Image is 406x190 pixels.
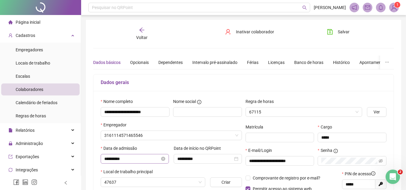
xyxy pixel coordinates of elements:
span: Cadastros [16,33,35,38]
span: Inativar colaborador [236,29,274,35]
span: info-circle [197,100,201,104]
label: Local de trabalho principal [101,168,157,175]
span: Locais de trabalho [16,61,50,65]
span: bell [378,5,383,10]
span: 3161114571465546 [104,131,238,140]
span: instagram [31,179,37,185]
label: Nome completo [101,98,137,105]
label: Data de início no QRPoint [174,145,225,152]
span: search [302,5,307,10]
button: Inativar colaborador [221,27,279,37]
sup: Atualize o seu contato no menu Meus Dados [394,2,400,8]
div: Licenças [268,59,285,66]
div: Intervalo pré-assinalado [192,59,237,66]
span: user-add [8,33,13,38]
label: Empregador [101,122,130,128]
iframe: Intercom live chat [386,170,400,184]
span: Criar [221,179,230,185]
span: Colaboradores [16,87,43,92]
span: export [8,155,13,159]
span: home [8,20,13,24]
span: info-circle [334,149,338,153]
div: Dados básicos [93,59,121,66]
span: eye-invisible [379,159,383,163]
span: Exportações [16,154,39,159]
span: mail [365,5,370,10]
span: Senha [321,147,332,154]
span: Comprovante de registro por e-mail? [253,176,320,180]
label: Cargo [318,124,336,130]
span: ellipsis [385,60,389,64]
span: notification [352,5,357,10]
span: facebook [13,179,19,185]
button: Salvar [322,27,354,37]
span: [PERSON_NAME] [314,4,346,11]
label: Matrícula [246,124,267,130]
div: Banco de horas [294,59,323,66]
span: close-circle [161,157,165,161]
span: file [8,128,13,132]
div: Apontamentos [359,59,387,66]
span: Integrações [16,167,38,172]
span: 1 [396,3,398,7]
label: Data de admissão [101,145,141,152]
button: ellipsis [380,56,394,69]
label: Regra de horas [246,98,278,105]
button: Criar [210,177,242,187]
span: save [327,29,333,35]
span: 2 [398,170,403,174]
img: 88335 [389,3,398,12]
span: sync [8,168,13,172]
span: Página inicial [16,20,40,25]
span: 47637 [104,178,202,187]
span: left [64,181,68,185]
label: E-mail/Login [246,147,276,154]
span: 67115 [249,107,359,116]
span: user-delete [225,29,231,35]
span: lock [8,141,13,146]
span: PIN de acesso [345,170,375,177]
span: info-circle [371,171,375,176]
div: Opcionais [130,59,149,66]
h5: Dados gerais [101,79,386,86]
span: Administração [16,141,43,146]
span: arrow-left [139,27,145,33]
span: Calendário de feriados [16,100,57,105]
span: linkedin [22,179,28,185]
span: Regras de horas [16,113,46,118]
span: Voltar [136,35,148,40]
div: Férias [247,59,258,66]
span: Salvar [338,29,350,35]
div: Histórico [333,59,350,66]
span: Empregadores [16,47,43,52]
span: Ver [374,109,380,115]
span: Escalas [16,74,30,79]
button: Ver [367,107,386,117]
div: Dependentes [158,59,183,66]
span: Relatórios [16,128,35,133]
span: Nome social [173,98,196,105]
